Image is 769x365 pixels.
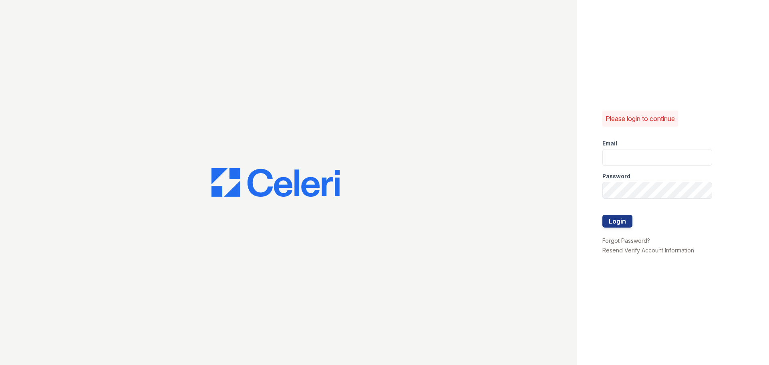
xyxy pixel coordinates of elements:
img: CE_Logo_Blue-a8612792a0a2168367f1c8372b55b34899dd931a85d93a1a3d3e32e68fde9ad4.png [211,168,340,197]
label: Password [602,172,630,180]
p: Please login to continue [606,114,675,123]
label: Email [602,139,617,147]
a: Forgot Password? [602,237,650,244]
a: Resend Verify Account Information [602,247,694,254]
button: Login [602,215,632,228]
